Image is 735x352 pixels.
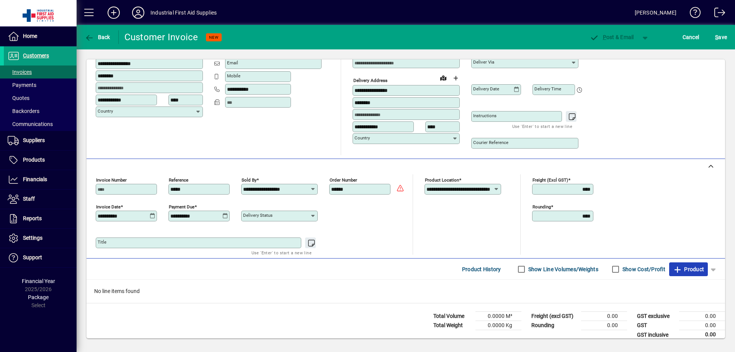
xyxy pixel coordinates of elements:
a: Suppliers [4,131,77,150]
span: Settings [23,235,42,241]
a: View on map [437,72,449,84]
span: Package [28,294,49,300]
button: Post & Email [586,30,638,44]
td: GST inclusive [633,330,679,340]
span: Financial Year [22,278,55,284]
span: ost & Email [590,34,634,40]
td: 0.0000 Kg [475,321,521,330]
a: Communications [4,118,77,131]
a: Staff [4,190,77,209]
span: ave [715,31,727,43]
td: 0.00 [679,312,725,321]
mat-label: Email [227,60,238,65]
td: 0.00 [581,321,627,330]
span: P [603,34,606,40]
td: Total Weight [430,321,475,330]
mat-label: Title [98,239,106,245]
a: Financials [4,170,77,189]
mat-hint: Use 'Enter' to start a new line [252,248,312,257]
a: Settings [4,229,77,248]
mat-label: Product location [425,177,459,183]
label: Show Line Volumes/Weights [527,265,598,273]
span: Backorders [8,108,39,114]
span: Suppliers [23,137,45,143]
div: [PERSON_NAME] [635,7,676,19]
mat-label: Sold by [242,177,256,183]
mat-label: Reference [169,177,188,183]
mat-label: Delivery status [243,213,273,218]
mat-label: Delivery date [473,86,499,92]
span: Back [85,34,110,40]
mat-label: Instructions [473,113,497,118]
td: 0.00 [581,312,627,321]
mat-label: Country [98,108,113,114]
td: GST exclusive [633,312,679,321]
mat-label: Invoice number [96,177,127,183]
a: Products [4,151,77,170]
td: Freight (excl GST) [528,312,581,321]
mat-label: Payment due [169,204,194,210]
td: 0.00 [679,330,725,340]
div: No line items found [87,280,725,303]
button: Product [669,262,708,276]
button: Save [713,30,729,44]
td: 0.0000 M³ [475,312,521,321]
mat-label: Mobile [227,73,240,79]
button: Product History [459,262,504,276]
button: Profile [126,6,150,20]
mat-label: Freight (excl GST) [532,177,568,183]
mat-label: Courier Reference [473,140,508,145]
mat-label: Invoice date [96,204,121,210]
button: Choose address [449,72,462,84]
a: Backorders [4,105,77,118]
td: Rounding [528,321,581,330]
td: GST [633,321,679,330]
span: Product [673,263,704,275]
span: Products [23,157,45,163]
a: Logout [709,2,725,26]
mat-label: Country [354,135,370,141]
a: Knowledge Base [684,2,701,26]
div: Industrial First Aid Supplies [150,7,217,19]
a: Support [4,248,77,267]
span: Quotes [8,95,29,101]
span: S [715,34,718,40]
span: Financials [23,176,47,182]
span: Cancel [683,31,699,43]
span: Support [23,254,42,260]
a: Payments [4,79,77,92]
a: Home [4,27,77,46]
button: Cancel [681,30,701,44]
span: Customers [23,52,49,59]
button: Back [83,30,112,44]
a: Quotes [4,92,77,105]
td: 0.00 [679,321,725,330]
div: Customer Invoice [124,31,198,43]
mat-hint: Use 'Enter' to start a new line [512,122,572,131]
a: Reports [4,209,77,228]
span: Staff [23,196,35,202]
span: Product History [462,263,501,275]
span: Invoices [8,69,32,75]
td: Total Volume [430,312,475,321]
span: Home [23,33,37,39]
mat-label: Delivery time [534,86,561,92]
label: Show Cost/Profit [621,265,665,273]
span: NEW [209,35,219,40]
mat-label: Order number [330,177,357,183]
span: Reports [23,215,42,221]
mat-label: Rounding [532,204,551,210]
span: Payments [8,82,36,88]
span: Communications [8,121,53,127]
button: Add [101,6,126,20]
mat-label: Deliver via [473,59,494,65]
a: Invoices [4,65,77,79]
app-page-header-button: Back [77,30,119,44]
